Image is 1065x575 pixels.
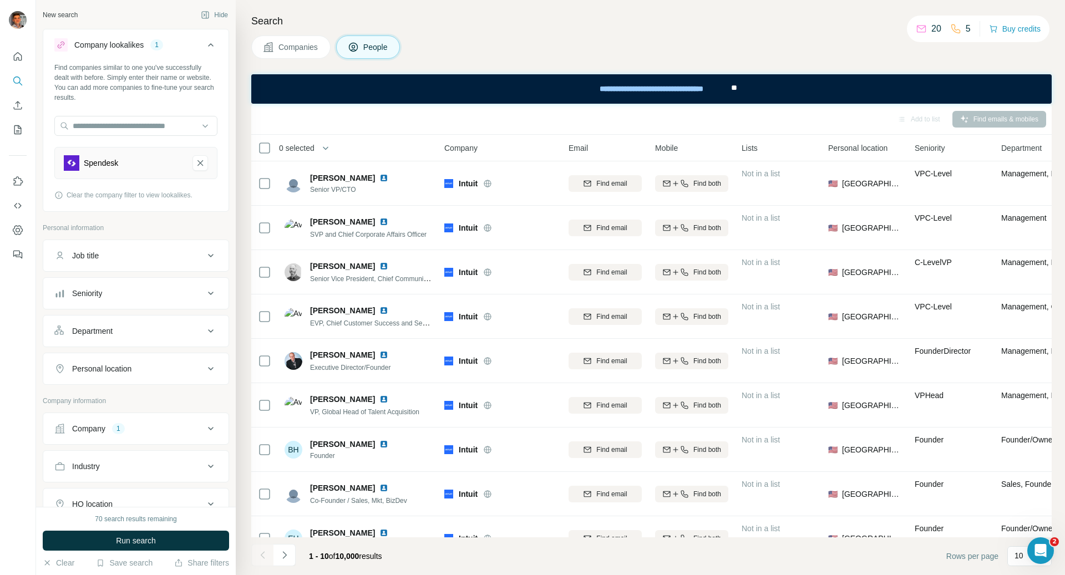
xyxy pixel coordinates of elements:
span: Personal location [828,143,887,154]
span: Not in a list [742,213,780,222]
img: LinkedIn logo [379,306,388,315]
span: Find both [693,223,721,233]
div: Personal location [72,363,131,374]
img: Logo of Intuit [444,223,453,232]
img: LinkedIn logo [379,528,388,537]
img: Avatar [285,308,302,325]
span: Find both [693,533,721,543]
button: Industry [43,453,229,480]
span: [GEOGRAPHIC_DATA] [842,311,901,322]
img: LinkedIn logo [379,440,388,449]
span: Not in a list [742,347,780,355]
iframe: Banner [251,74,1052,104]
span: Find both [693,445,721,455]
span: Founder [915,435,944,444]
img: Avatar [9,11,27,29]
span: Not in a list [742,258,780,267]
span: Run search [116,535,156,546]
button: Share filters [174,557,229,568]
span: Email [569,143,588,154]
div: Industry [72,461,100,472]
button: My lists [9,120,27,140]
span: Founder/Owner [1001,524,1055,533]
img: Avatar [285,352,302,370]
span: [PERSON_NAME] [310,527,375,538]
span: [PERSON_NAME] [310,439,375,450]
span: [PERSON_NAME] [310,394,375,405]
span: 🇺🇸 [828,222,838,233]
button: Find both [655,530,728,547]
button: Find both [655,175,728,192]
img: Logo of Intuit [444,268,453,277]
div: 1 [112,424,125,434]
span: Not in a list [742,480,780,489]
span: Intuit [459,311,478,322]
span: Clear the company filter to view lookalikes. [67,190,192,200]
span: EVP, Chief Customer Success and Services Officer [310,318,461,327]
span: Intuit [459,533,478,544]
img: Avatar [285,485,302,503]
button: Use Surfe on LinkedIn [9,171,27,191]
button: Find email [569,486,642,502]
button: Search [9,71,27,91]
img: LinkedIn logo [379,262,388,271]
span: [GEOGRAPHIC_DATA] [842,400,901,411]
span: Intuit [459,267,478,278]
span: Senior VP/CTO [310,185,393,195]
button: HQ location [43,491,229,517]
button: Spendesk-remove-button [192,155,208,171]
div: Department [72,325,113,337]
button: Save search [96,557,153,568]
span: SVP and Chief Corporate Affairs Officer [310,231,427,238]
span: Founder [915,524,944,533]
img: Logo of Intuit [444,357,453,365]
p: 5 [966,22,971,35]
div: HQ location [72,498,113,510]
span: 0 selected [279,143,315,154]
span: of [329,552,336,561]
button: Find email [569,175,642,192]
div: Spendesk [84,157,118,169]
span: 2 [1050,537,1059,546]
span: Management [1001,213,1047,222]
p: 10 [1015,550,1023,561]
span: Seniority [915,143,945,154]
span: Founder [915,480,944,489]
div: New search [43,10,78,20]
button: Personal location [43,355,229,382]
img: Logo of Intuit [444,179,453,188]
img: Logo of Intuit [444,490,453,498]
button: Find both [655,353,728,369]
span: Not in a list [742,524,780,533]
span: Find email [596,312,627,322]
img: Logo of Intuit [444,401,453,410]
img: Avatar [285,263,302,281]
h4: Search [251,13,1052,29]
span: VP C-Level [915,169,952,178]
span: [GEOGRAPHIC_DATA] [842,355,901,367]
iframe: Intercom live chat [1027,537,1054,564]
span: Executive Director/Founder [310,364,390,372]
button: Find email [569,530,642,547]
button: Find both [655,397,728,414]
span: Not in a list [742,435,780,444]
span: Co-Founder / Sales, Mkt, BizDev [310,497,407,505]
div: 70 search results remaining [95,514,176,524]
span: Find email [596,400,627,410]
span: [GEOGRAPHIC_DATA] [842,489,901,500]
button: Dashboard [9,220,27,240]
button: Find both [655,308,728,325]
span: [GEOGRAPHIC_DATA] [842,533,901,544]
button: Hide [193,7,236,23]
img: Logo of Intuit [444,445,453,454]
span: [PERSON_NAME] [310,482,375,493]
span: Department [1001,143,1042,154]
button: Use Surfe API [9,196,27,216]
span: 🇺🇸 [828,355,838,367]
button: Find both [655,486,728,502]
div: BH [285,441,302,459]
span: C-Level VP [915,258,952,267]
span: 🇺🇸 [828,533,838,544]
span: 🇺🇸 [828,489,838,500]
